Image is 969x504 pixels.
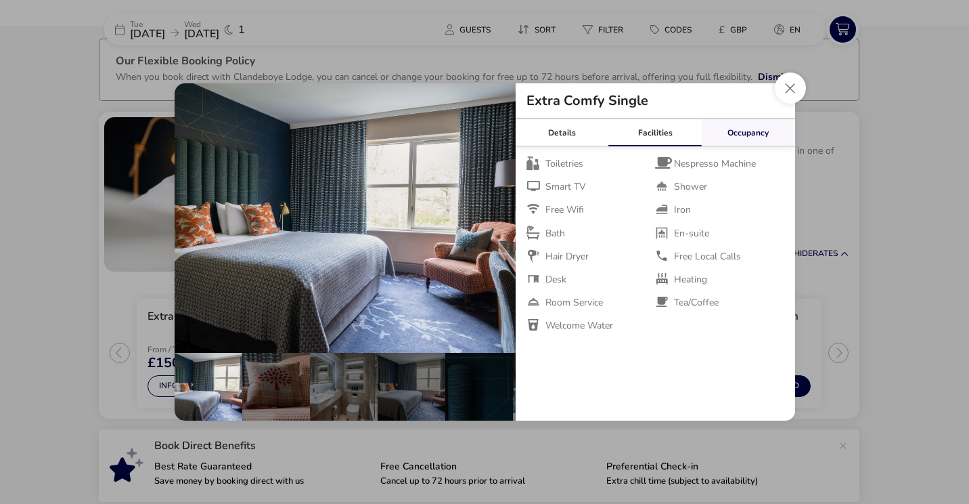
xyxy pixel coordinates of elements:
[545,204,584,216] span: Free Wifi
[674,158,756,170] span: Nespresso Machine
[674,251,741,263] span: Free Local Calls
[545,251,589,263] span: Hair Dryer
[674,181,707,193] span: Shower
[608,119,702,146] div: Facilities
[545,181,586,193] span: Smart TV
[516,119,609,146] div: Details
[775,72,806,104] button: Close dialog
[674,228,709,240] span: En-suite
[674,204,691,216] span: Iron
[545,320,613,332] span: Welcome Water
[545,228,565,240] span: Bath
[702,119,795,146] div: Occupancy
[674,274,707,286] span: Heating
[545,158,583,170] span: Toiletries
[545,297,603,309] span: Room Service
[674,297,719,309] span: Tea/Coffee
[545,274,566,286] span: Desk
[175,83,516,353] img: 2fc8d8194b289e90031513efd3cd5548923c7455a633bcbef55e80dd528340a8
[175,83,795,421] div: details
[516,94,659,108] h2: Extra Comfy Single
